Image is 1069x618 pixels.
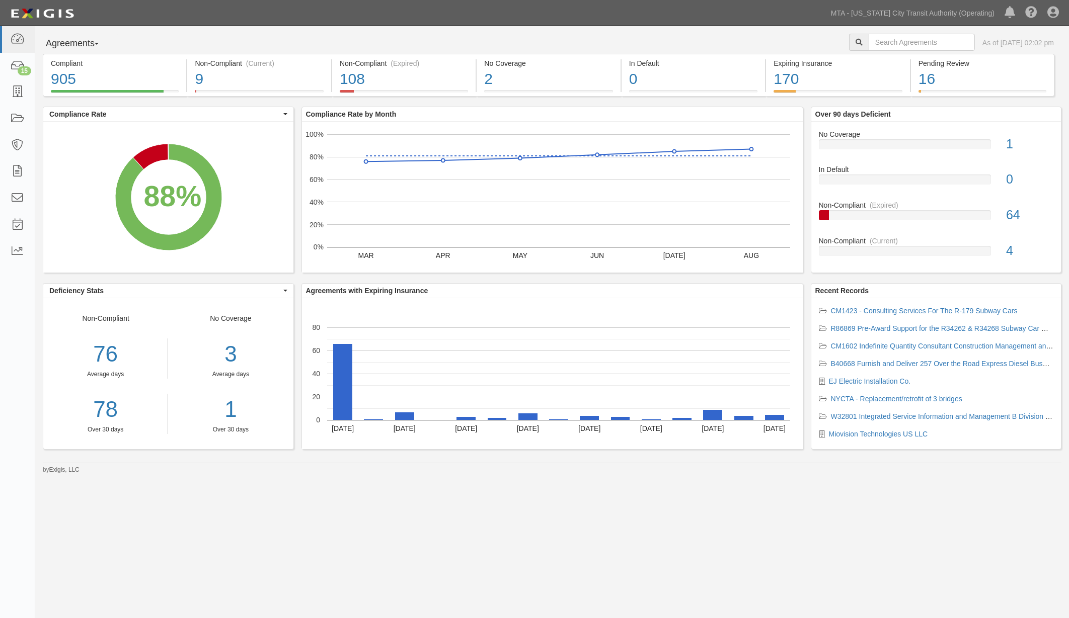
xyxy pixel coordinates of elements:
text: 60% [309,175,323,184]
div: Non-Compliant (Expired) [340,58,468,68]
text: [DATE] [663,251,685,259]
div: 88% [143,176,201,217]
text: 60 [312,346,320,355]
b: Compliance Rate by Month [306,110,397,118]
svg: A chart. [302,122,803,273]
div: 170 [774,68,902,90]
text: 0 [316,416,320,424]
text: JUN [590,251,603,259]
div: 15 [18,66,31,75]
text: 20% [309,220,323,228]
div: Pending Review [919,58,1046,68]
div: In Default [811,164,1061,174]
button: Compliance Rate [43,107,293,121]
div: Non-Compliant [43,313,168,434]
div: 4 [999,242,1061,260]
div: (Expired) [391,58,419,68]
text: [DATE] [455,424,477,432]
b: Agreements with Expiring Insurance [306,287,428,295]
div: Over 30 days [43,425,168,434]
div: 9 [195,68,323,90]
div: 64 [999,206,1061,224]
text: 20 [312,393,320,401]
div: No Coverage [484,58,613,68]
div: 0 [629,68,757,90]
text: 40 [312,370,320,378]
span: Deficiency Stats [49,286,281,296]
small: by [43,466,80,474]
div: (Current) [870,236,898,246]
div: 0 [999,170,1061,189]
button: Agreements [43,34,118,54]
a: 78 [43,394,168,425]
button: Deficiency Stats [43,284,293,298]
a: Non-Compliant(Expired)64 [819,200,1054,236]
input: Search Agreements [869,34,975,51]
text: [DATE] [332,424,354,432]
div: 108 [340,68,468,90]
text: APR [435,251,450,259]
text: 100% [306,130,324,138]
a: Exigis, LLC [49,466,80,473]
div: Over 30 days [176,425,285,434]
div: Non-Compliant (Current) [195,58,323,68]
b: Over 90 days Deficient [815,110,891,118]
text: AUG [743,251,758,259]
a: NYCTA - Replacement/retrofit of 3 bridges [831,395,962,403]
div: Average days [176,370,285,379]
a: Miovision Technologies US LLC [829,430,928,438]
a: In Default0 [622,90,765,98]
i: Help Center - Complianz [1025,7,1037,19]
a: CM1423 - Consulting Services For The R-179 Subway Cars [831,307,1018,315]
span: Compliance Rate [49,109,281,119]
div: 76 [43,338,168,370]
div: Non-Compliant [811,200,1061,210]
text: [DATE] [393,424,415,432]
div: 1 [999,135,1061,153]
div: No Coverage [811,129,1061,139]
div: Expiring Insurance [774,58,902,68]
b: Recent Records [815,287,869,295]
div: (Current) [246,58,274,68]
text: [DATE] [640,424,662,432]
text: [DATE] [516,424,539,432]
a: Compliant905 [43,90,186,98]
a: MTA - [US_STATE] City Transit Authority (Operating) [826,3,1000,23]
a: Non-Compliant(Current)9 [187,90,331,98]
text: MAY [512,251,527,259]
svg: A chart. [43,122,293,273]
text: [DATE] [578,424,600,432]
svg: A chart. [302,298,803,449]
text: 0% [313,243,323,251]
div: Non-Compliant [811,236,1061,246]
text: [DATE] [763,424,785,432]
img: logo-5460c22ac91f19d4615b14bd174203de0afe785f0fc80cf4dbbc73dc1793850b.png [8,5,77,23]
div: Average days [43,370,168,379]
div: No Coverage [168,313,293,434]
a: Non-Compliant(Current)4 [819,236,1054,264]
text: MAR [358,251,373,259]
a: Non-Compliant(Expired)108 [332,90,476,98]
a: Expiring Insurance170 [766,90,909,98]
div: 16 [919,68,1046,90]
div: Compliant [51,58,179,68]
text: 80 [312,323,320,331]
a: No Coverage1 [819,129,1054,165]
div: In Default [629,58,757,68]
div: 905 [51,68,179,90]
a: EJ Electric Installation Co. [829,377,911,385]
text: 40% [309,198,323,206]
text: [DATE] [702,424,724,432]
a: In Default0 [819,164,1054,200]
div: (Expired) [870,200,898,210]
div: 2 [484,68,613,90]
a: Pending Review16 [911,90,1054,98]
a: 1 [176,394,285,425]
div: 3 [176,338,285,370]
text: 80% [309,153,323,161]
